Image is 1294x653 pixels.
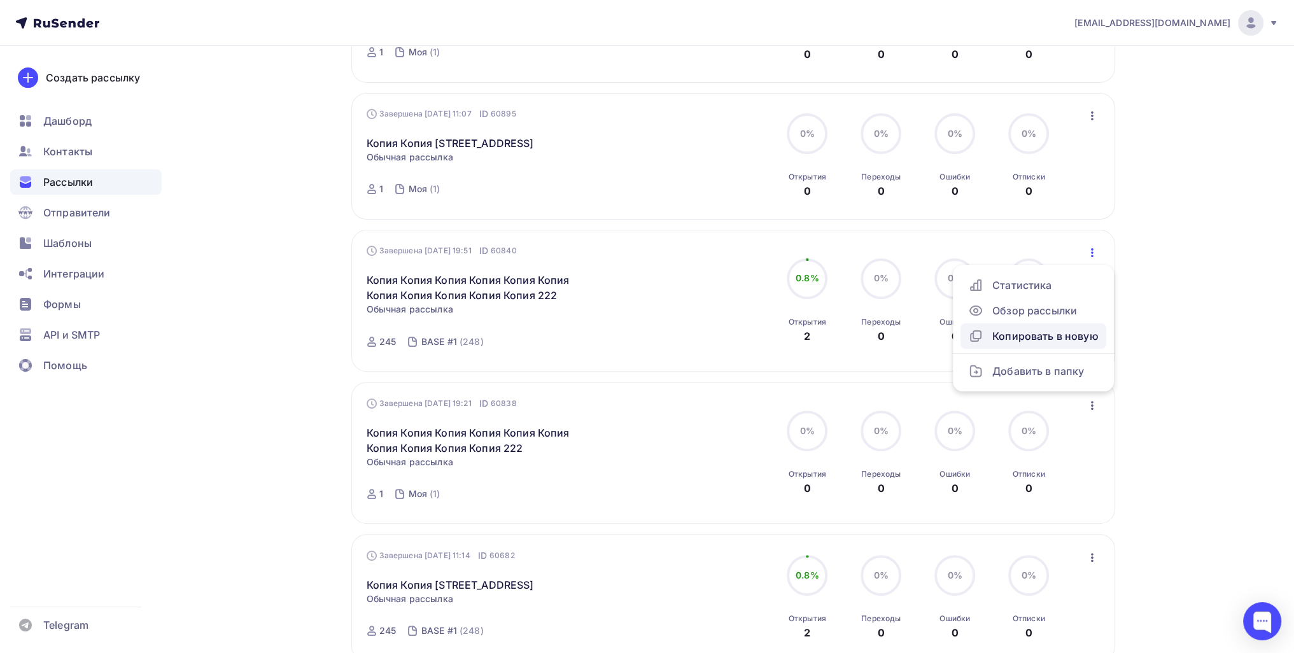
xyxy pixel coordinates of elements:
span: 0% [1022,425,1036,436]
div: 245 [379,335,396,348]
a: Моя (1) [407,42,442,62]
span: Шаблоны [43,235,92,251]
a: Формы [10,291,162,317]
span: 60838 [491,397,517,410]
div: 0 [804,481,811,496]
span: 0% [948,272,962,283]
a: Рассылки [10,169,162,195]
span: 0% [874,272,889,283]
div: Обзор рассылки [968,303,1099,318]
span: Отправители [43,205,111,220]
span: ID [479,397,488,410]
div: Переходы [861,614,901,624]
div: 2 [804,328,810,344]
div: 1 [379,183,383,195]
div: 0 [878,625,885,640]
span: 0% [948,570,962,580]
div: Отписки [1013,614,1045,624]
a: Копия Копия [STREET_ADDRESS] [367,577,534,593]
div: Открытия [789,317,826,327]
a: Моя (1) [407,484,442,504]
a: Дашборд [10,108,162,134]
span: Интеграции [43,266,104,281]
span: 0.8% [796,570,819,580]
div: (248) [460,624,484,637]
div: BASE #1 [421,335,457,348]
div: Открытия [789,172,826,182]
div: Переходы [861,172,901,182]
div: Завершена [DATE] 11:07 [367,108,516,120]
div: Моя [409,183,427,195]
span: 60682 [489,549,515,562]
a: Копия Копия Копия Копия Копия Копия Копия Копия Копия Копия Копия 222 [367,272,585,303]
div: 0 [878,328,885,344]
div: 0 [1025,481,1032,496]
div: Ошибки [939,469,970,479]
div: Создать рассылку [46,70,140,85]
span: Telegram [43,617,88,633]
span: 60840 [491,244,517,257]
span: Обычная рассылка [367,593,453,605]
div: (248) [460,335,484,348]
a: BASE #1 (248) [420,332,485,352]
a: Копия Копия [STREET_ADDRESS] [367,136,534,151]
span: 0% [1022,570,1036,580]
div: 1 [379,488,383,500]
div: 0 [878,481,885,496]
div: Отписки [1013,469,1045,479]
span: Дашборд [43,113,92,129]
span: Обычная рассылка [367,456,453,468]
a: Моя (1) [407,179,442,199]
div: 0 [878,183,885,199]
div: 0 [1025,183,1032,199]
div: BASE #1 [421,624,457,637]
span: 60895 [491,108,516,120]
div: 0 [952,625,959,640]
div: Завершена [DATE] 11:14 [367,549,515,562]
div: Ошибки [939,614,970,624]
div: Копировать в новую [968,328,1099,344]
div: 0 [952,183,959,199]
div: Добавить в папку [968,363,1099,379]
div: Завершена [DATE] 19:51 [367,244,517,257]
a: [EMAIL_ADDRESS][DOMAIN_NAME] [1074,10,1279,36]
div: Моя [409,488,427,500]
span: 0% [948,425,962,436]
div: 245 [379,624,396,637]
span: 0% [874,128,889,139]
div: Ошибки [939,172,970,182]
span: 0% [800,425,815,436]
div: (1) [430,46,440,59]
div: 1 [379,46,383,59]
div: 0 [952,328,959,344]
div: 0 [804,183,811,199]
span: Обычная рассылка [367,151,453,164]
div: Ошибки [939,317,970,327]
div: 0 [878,46,885,62]
div: Отписки [1013,172,1045,182]
span: 0% [874,425,889,436]
div: Открытия [789,614,826,624]
span: [EMAIL_ADDRESS][DOMAIN_NAME] [1074,17,1230,29]
div: Переходы [861,469,901,479]
a: BASE #1 (248) [420,621,485,641]
span: Формы [43,297,81,312]
a: Контакты [10,139,162,164]
div: 0 [952,481,959,496]
div: (1) [430,183,440,195]
span: 0% [800,128,815,139]
span: API и SMTP [43,327,100,342]
div: Статистика [968,277,1099,293]
a: Копия Копия Копия Копия Копия Копия Копия Копия Копия Копия 222 [367,425,585,456]
span: ID [479,108,488,120]
span: Обычная рассылка [367,303,453,316]
span: ID [479,244,488,257]
span: Рассылки [43,174,93,190]
div: 0 [1025,625,1032,640]
div: 2 [804,625,810,640]
a: Шаблоны [10,230,162,256]
div: (1) [430,488,440,500]
span: Контакты [43,144,92,159]
div: Моя [409,46,427,59]
div: Завершена [DATE] 19:21 [367,397,517,410]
